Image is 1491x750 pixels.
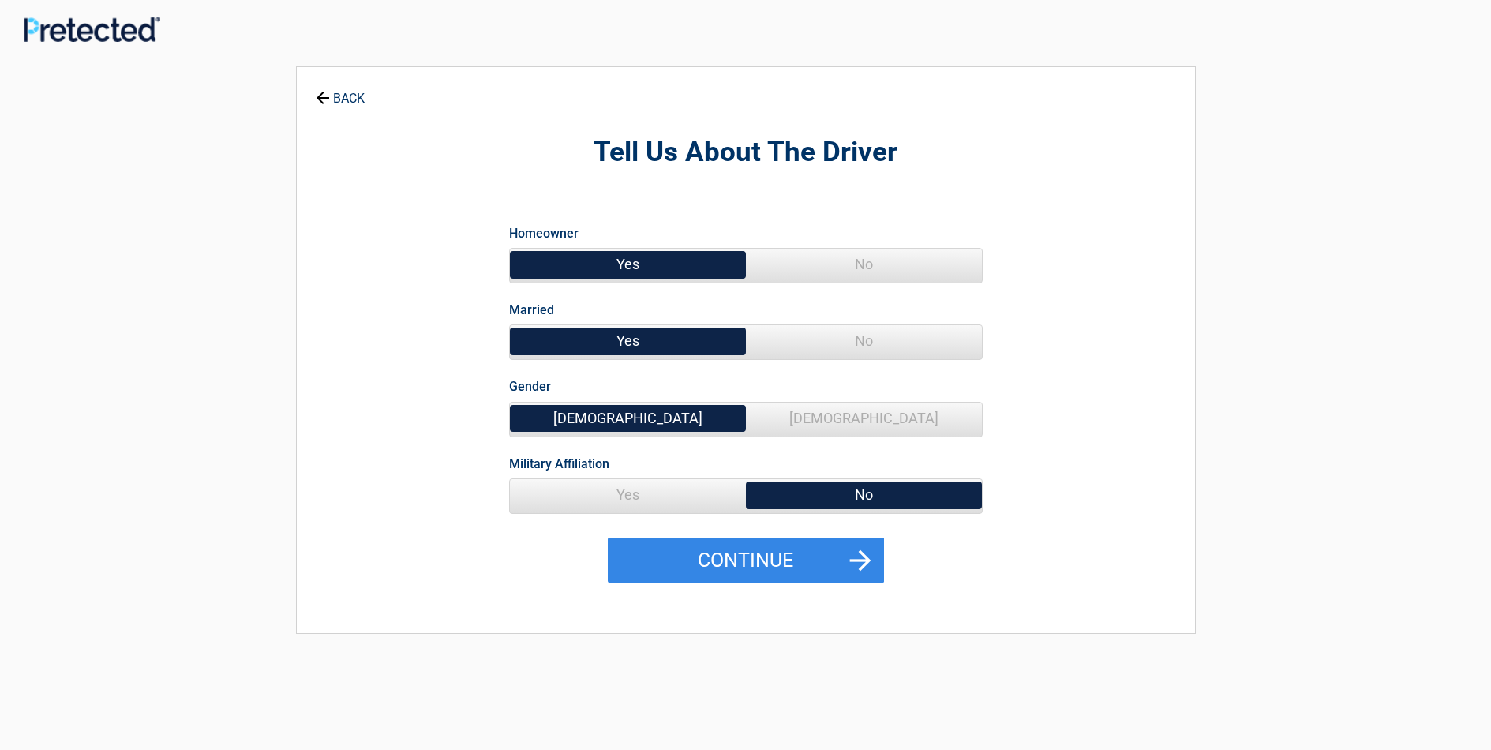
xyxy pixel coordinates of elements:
[509,223,579,244] label: Homeowner
[24,17,160,41] img: Main Logo
[746,479,982,511] span: No
[510,249,746,280] span: Yes
[313,77,368,105] a: BACK
[384,134,1108,171] h2: Tell Us About The Driver
[509,376,551,397] label: Gender
[509,453,609,474] label: Military Affiliation
[746,249,982,280] span: No
[608,538,884,583] button: Continue
[746,403,982,434] span: [DEMOGRAPHIC_DATA]
[510,479,746,511] span: Yes
[510,403,746,434] span: [DEMOGRAPHIC_DATA]
[510,325,746,357] span: Yes
[746,325,982,357] span: No
[509,299,554,321] label: Married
